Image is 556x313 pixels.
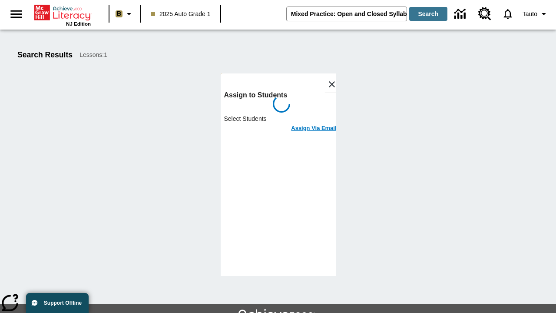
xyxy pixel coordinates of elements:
a: Data Center [449,2,473,26]
div: Home [34,3,91,27]
h6: Assign to Students [224,89,339,101]
span: Lessons : 1 [79,50,107,60]
h6: Assign Via Email [291,123,336,133]
span: Tauto [523,10,537,19]
button: Assign Via Email [288,123,339,136]
button: Close [324,77,339,92]
span: NJ Edition [66,21,91,27]
input: search field [287,7,407,21]
span: 2025 Auto Grade 1 [151,10,211,19]
button: Open side menu [3,1,29,27]
button: Support Offline [26,293,89,313]
button: Boost Class color is light brown. Change class color [112,6,138,22]
button: Profile/Settings [519,6,553,22]
a: Resource Center, Will open in new tab [473,2,496,26]
h1: Search Results [17,50,73,60]
div: lesson details [221,73,336,276]
a: Home [34,4,91,21]
button: Search [409,7,447,21]
span: Support Offline [44,300,82,306]
span: B [117,8,121,19]
p: Select Students [224,114,339,123]
a: Notifications [496,3,519,25]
